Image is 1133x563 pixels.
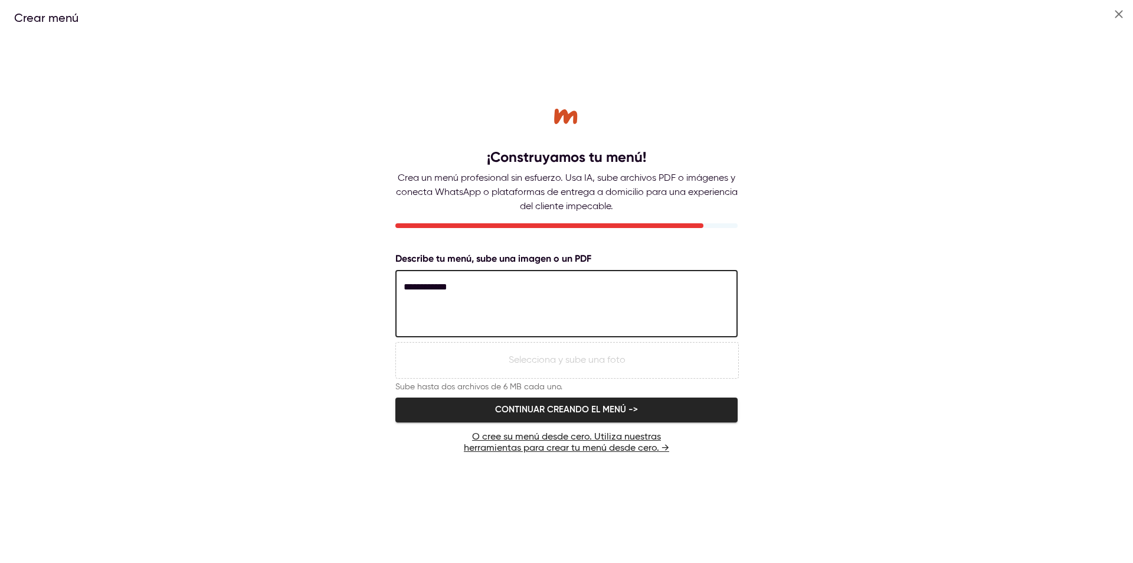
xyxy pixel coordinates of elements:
font: Crea un menú profesional sin esfuerzo. Usa IA, sube archivos PDF o imágenes y conecta WhatsApp o ... [396,174,738,211]
font: MENÚ [51,114,75,124]
font: Sube hasta dos archivos de 6 MB cada uno. [395,383,562,391]
font: Un Café Moderno ☕ [56,66,133,76]
font: Describe tu menú, sube una imagen o un PDF [395,253,591,264]
button: Continuar creando el menú -> [395,398,738,422]
a: enlace social-INSTAGRAM [75,78,87,90]
font: Un Café Moderno ☕️ [51,347,138,359]
font: UBICACIÓN [51,195,96,205]
font: Continuar creando el menú -> [495,405,638,414]
font: RUTINA CAFÉ [65,54,124,64]
font: O cree su menú desde cero. Utiliza nuestras herramientas para crear tu menú desde cero. → [464,432,669,453]
font: Selecciona y sube una foto [509,356,626,365]
font: Crear menú [14,13,78,25]
font: ¡Construyamos tu menú! [487,148,646,165]
a: enlace social-GOOGLE_LOCATION [89,78,100,90]
a: enlace social-TELÉFONO [103,78,114,90]
font: MENÚ EN INGLÉS [51,155,116,165]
